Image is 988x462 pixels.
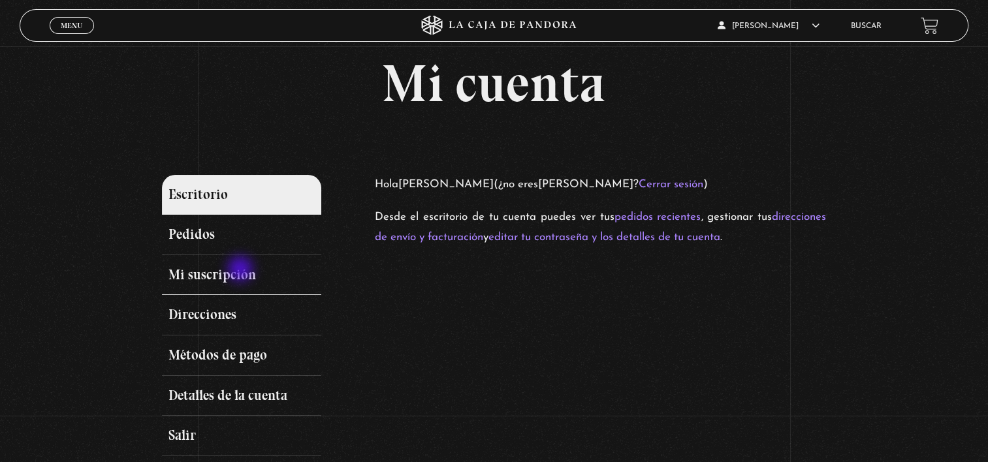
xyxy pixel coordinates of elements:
span: Cerrar [56,33,87,42]
a: View your shopping cart [921,17,938,35]
p: Desde el escritorio de tu cuenta puedes ver tus , gestionar tus y . [375,208,826,247]
a: Buscar [851,22,882,30]
a: pedidos recientes [614,211,701,223]
nav: Páginas de cuenta [162,175,361,456]
a: Detalles de la cuenta [162,376,321,416]
a: editar tu contraseña y los detalles de tu cuenta [488,232,720,243]
a: direcciones de envío y facturación [375,211,826,243]
a: Direcciones [162,295,321,335]
strong: [PERSON_NAME] [398,179,494,190]
a: Pedidos [162,215,321,255]
span: Menu [61,22,82,29]
a: Escritorio [162,175,321,215]
a: Salir [162,416,321,456]
a: Cerrar sesión [639,179,703,190]
strong: [PERSON_NAME] [538,179,633,190]
p: Hola (¿no eres ? ) [375,175,826,195]
a: Métodos de pago [162,335,321,376]
span: [PERSON_NAME] [718,22,820,30]
h1: Mi cuenta [162,57,826,110]
a: Mi suscripción [162,255,321,296]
